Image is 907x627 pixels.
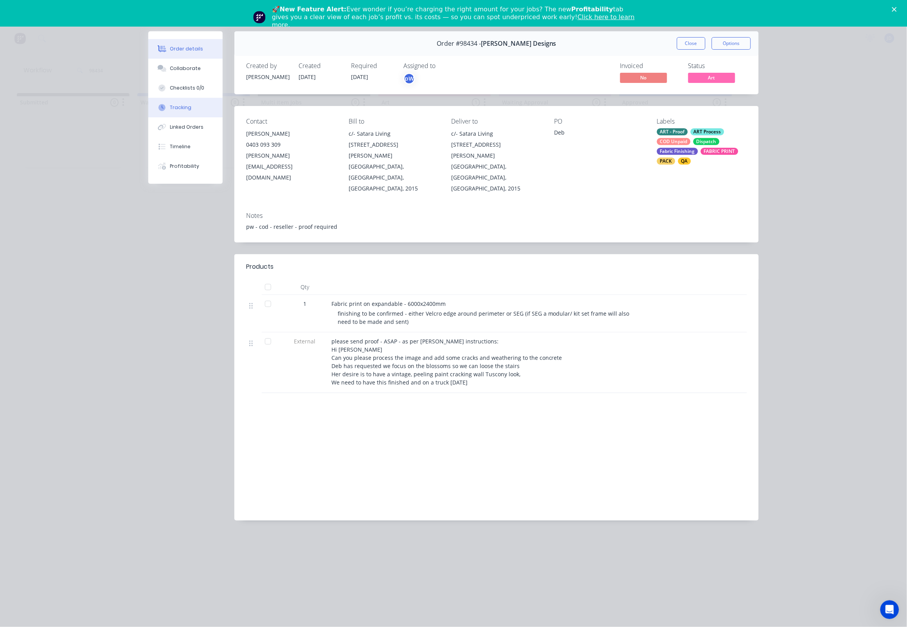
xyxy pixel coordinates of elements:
[272,13,635,29] a: Click here to learn more.
[170,143,191,150] div: Timeline
[281,279,328,295] div: Qty
[712,37,751,50] button: Options
[303,300,306,308] span: 1
[280,5,347,13] b: New Feature Alert:
[170,65,201,72] div: Collaborate
[349,118,439,125] div: Bill to
[331,300,446,307] span: Fabric print on expandable - 6000x2400mm
[246,128,336,183] div: [PERSON_NAME]0403 093 309[PERSON_NAME][EMAIL_ADDRESS][DOMAIN_NAME]
[554,118,644,125] div: PO
[253,11,266,23] img: Profile image for Team
[170,45,203,52] div: Order details
[148,156,223,176] button: Profitability
[657,148,698,155] div: Fabric Finishing
[693,138,720,145] div: Dispatch
[452,118,542,125] div: Deliver to
[688,62,747,70] div: Status
[678,158,691,165] div: QA
[880,600,899,619] iframe: Intercom live chat
[170,124,204,131] div: Linked Orders
[246,118,336,125] div: Contact
[170,163,200,170] div: Profitability
[481,40,556,47] span: [PERSON_NAME] Designs
[246,262,274,271] div: Products
[246,212,747,219] div: Notes
[701,148,738,155] div: FABRIC PRINT
[148,137,223,156] button: Timeline
[349,128,439,194] div: c/- Satara Living [STREET_ADDRESS][PERSON_NAME][GEOGRAPHIC_DATA], [GEOGRAPHIC_DATA], [GEOGRAPHIC_...
[657,158,675,165] div: PACK
[688,73,735,83] span: Art
[299,62,342,70] div: Created
[246,128,336,139] div: [PERSON_NAME]
[620,62,679,70] div: Invoiced
[657,138,691,145] div: COD Unpaid
[246,73,289,81] div: [PERSON_NAME]
[691,128,724,135] div: ART Process
[338,310,631,325] span: finishing to be confirmed - either Velcro edge around perimeter or SEG (if SEG a modular/ kit set...
[892,7,900,12] div: Close
[299,73,316,81] span: [DATE]
[452,128,542,194] div: c/- Satara Living [STREET_ADDRESS][PERSON_NAME][GEOGRAPHIC_DATA], [GEOGRAPHIC_DATA], [GEOGRAPHIC_...
[349,128,439,161] div: c/- Satara Living [STREET_ADDRESS][PERSON_NAME]
[148,59,223,78] button: Collaborate
[403,62,482,70] div: Assigned to
[148,39,223,59] button: Order details
[246,150,336,183] div: [PERSON_NAME][EMAIL_ADDRESS][DOMAIN_NAME]
[170,104,192,111] div: Tracking
[284,337,325,345] span: External
[351,73,368,81] span: [DATE]
[452,161,542,194] div: [GEOGRAPHIC_DATA], [GEOGRAPHIC_DATA], [GEOGRAPHIC_DATA], 2015
[403,73,415,84] button: pW
[246,139,336,150] div: 0403 093 309
[246,62,289,70] div: Created by
[148,98,223,117] button: Tracking
[677,37,705,50] button: Close
[620,73,667,83] span: No
[554,128,644,139] div: Deb
[148,78,223,98] button: Checklists 0/0
[657,128,688,135] div: ART - Proof
[272,5,641,29] div: 🚀 Ever wonder if you’re charging the right amount for your jobs? The new tab gives you a clear vi...
[349,161,439,194] div: [GEOGRAPHIC_DATA], [GEOGRAPHIC_DATA], [GEOGRAPHIC_DATA], 2015
[148,117,223,137] button: Linked Orders
[170,84,205,92] div: Checklists 0/0
[657,118,747,125] div: Labels
[571,5,613,13] b: Profitability
[246,223,747,231] div: pw - cod - reseller - proof required
[351,62,394,70] div: Required
[452,128,542,161] div: c/- Satara Living [STREET_ADDRESS][PERSON_NAME]
[331,338,564,386] span: please send proof - ASAP - as per [PERSON_NAME] instructions: Hi [PERSON_NAME] Can you please pro...
[688,73,735,84] button: Art
[437,40,481,47] span: Order #98434 -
